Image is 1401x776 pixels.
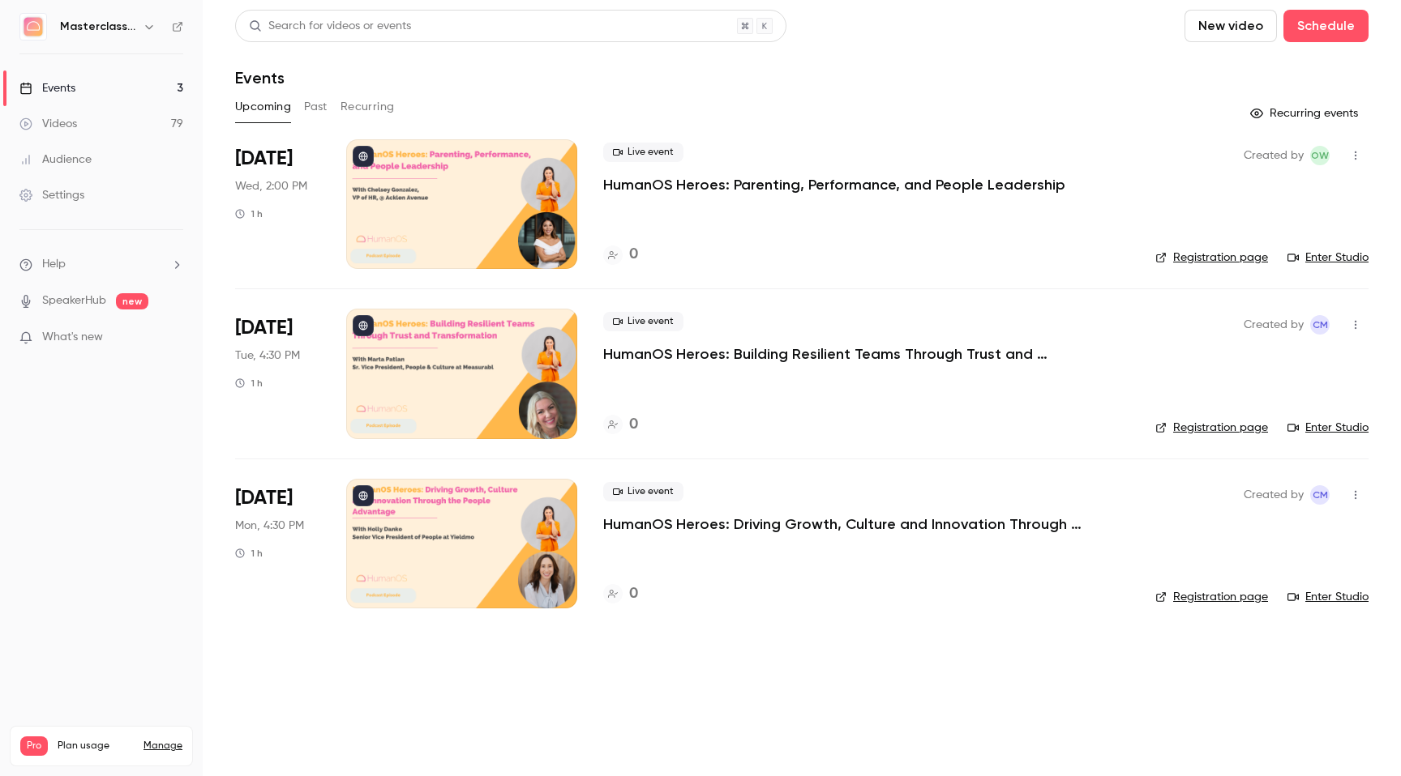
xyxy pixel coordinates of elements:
h1: Events [235,68,285,87]
span: What's new [42,329,103,346]
span: Live event [603,482,683,501]
button: Upcoming [235,94,291,120]
a: HumanOS Heroes: Parenting, Performance, and People Leadership [603,175,1065,194]
h6: Masterclass Channel [60,19,136,35]
span: CM [1313,315,1328,335]
div: Settings [19,187,84,203]
h4: 0 [629,583,638,605]
div: 1 h [235,207,263,220]
div: 1 h [235,547,263,560]
a: HumanOS Heroes: Building Resilient Teams Through Trust and Transformation [603,344,1090,364]
span: Pro [20,736,48,756]
li: help-dropdown-opener [19,256,183,273]
span: Connor McManus [1310,485,1330,505]
a: 0 [603,414,638,436]
span: Live event [603,312,683,331]
div: Search for videos or events [249,18,411,35]
a: 0 [603,244,638,266]
div: Videos [19,116,77,132]
span: Created by [1244,315,1304,335]
a: Registration page [1155,249,1268,266]
span: [DATE] [235,146,293,172]
span: OW [1311,146,1329,165]
span: Live event [603,143,683,162]
a: Enter Studio [1287,420,1369,436]
div: Events [19,80,75,96]
span: Tue, 4:30 PM [235,347,300,364]
span: Plan usage [58,740,134,753]
h4: 0 [629,414,638,436]
button: Past [304,94,328,120]
button: New video [1185,10,1277,42]
div: Audience [19,151,92,168]
a: HumanOS Heroes: Driving Growth, Culture and Innovation Through the People Advantage [603,514,1090,534]
button: Recurring [341,94,395,120]
a: Registration page [1155,420,1268,436]
span: Olivia Wynne [1310,146,1330,165]
div: Sep 1 Mon, 4:30 PM (Europe/London) [235,479,320,608]
span: Connor McManus [1310,315,1330,335]
iframe: Noticeable Trigger [164,330,183,345]
a: Manage [144,740,182,753]
div: Aug 26 Tue, 4:30 PM (Europe/London) [235,309,320,438]
span: Help [42,256,66,273]
div: Aug 20 Wed, 2:00 PM (Europe/London) [235,139,320,269]
button: Schedule [1283,10,1369,42]
span: [DATE] [235,315,293,341]
div: 1 h [235,377,263,390]
a: SpeakerHub [42,292,106,309]
span: [DATE] [235,485,293,511]
span: Created by [1244,485,1304,505]
a: Registration page [1155,589,1268,605]
button: Recurring events [1243,100,1369,126]
img: Masterclass Channel [20,14,46,40]
span: new [116,293,148,309]
h4: 0 [629,244,638,266]
span: Wed, 2:00 PM [235,178,307,194]
span: Created by [1244,146,1304,165]
span: CM [1313,485,1328,505]
a: Enter Studio [1287,249,1369,266]
a: Enter Studio [1287,589,1369,605]
a: 0 [603,583,638,605]
span: Mon, 4:30 PM [235,518,304,534]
